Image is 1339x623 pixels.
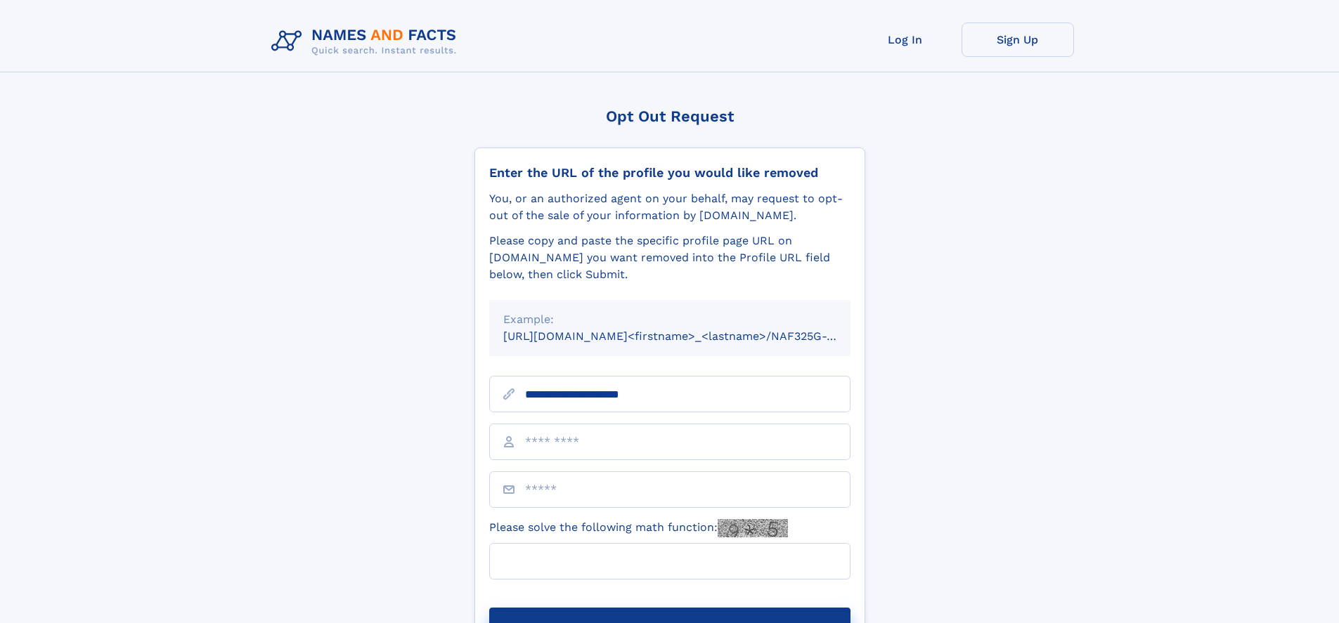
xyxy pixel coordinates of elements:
div: Opt Out Request [474,107,865,125]
a: Log In [849,22,962,57]
div: You, or an authorized agent on your behalf, may request to opt-out of the sale of your informatio... [489,190,850,224]
div: Example: [503,311,836,328]
img: Logo Names and Facts [266,22,468,60]
small: [URL][DOMAIN_NAME]<firstname>_<lastname>/NAF325G-xxxxxxxx [503,329,877,343]
label: Please solve the following math function: [489,519,788,537]
a: Sign Up [962,22,1074,57]
div: Enter the URL of the profile you would like removed [489,165,850,181]
div: Please copy and paste the specific profile page URL on [DOMAIN_NAME] you want removed into the Pr... [489,232,850,283]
